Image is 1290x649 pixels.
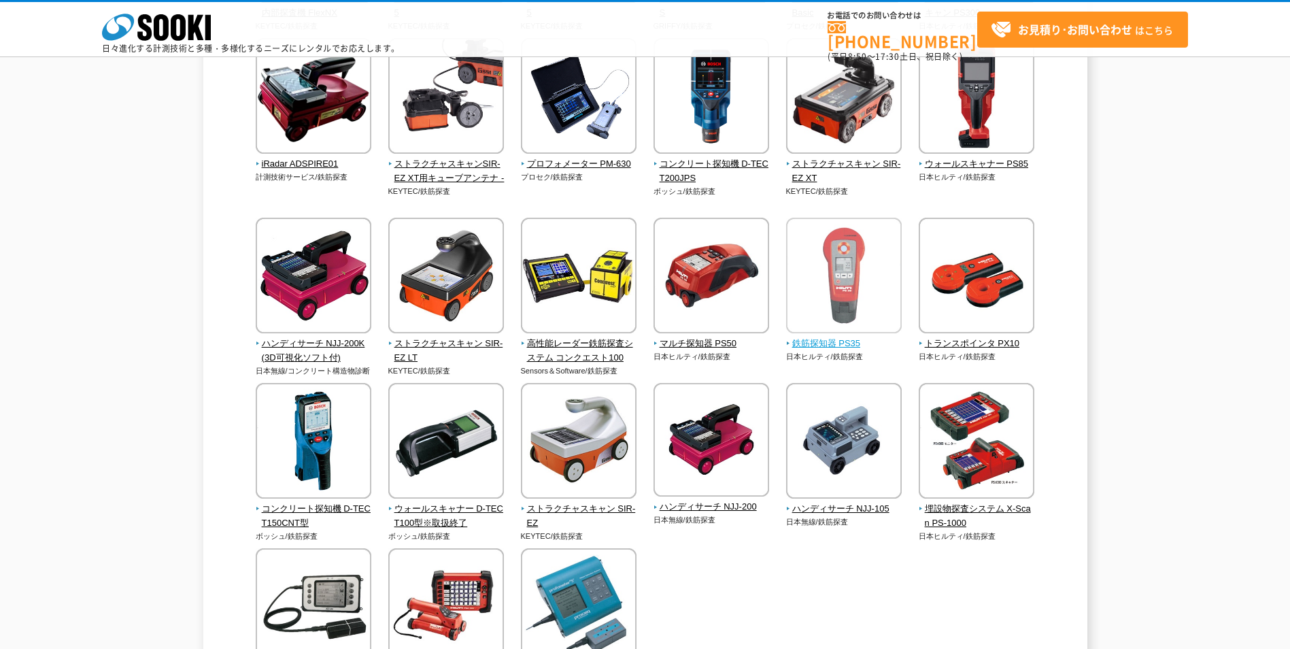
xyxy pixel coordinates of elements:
img: 高性能レーダー鉄筋探査システム コンクエスト100 [521,218,636,337]
p: ボッシュ/鉄筋探査 [388,531,505,542]
a: [PHONE_NUMBER] [828,21,977,49]
span: はこちら [991,20,1173,40]
span: ハンディサーチ NJJ-200 [654,500,770,514]
p: 日本ヒルティ/鉄筋探査 [919,531,1035,542]
img: マルチ探知器 PS50 [654,218,769,337]
span: ストラクチャスキャン SIR-EZ LT [388,337,505,365]
span: 8:50 [848,50,867,63]
span: マルチ探知器 PS50 [654,337,770,351]
img: ストラクチャスキャンSIR-EZ XT用キューブアンテナ - [388,38,504,157]
span: 鉄筋探知器 PS35 [786,337,902,351]
a: ストラクチャスキャンSIR-EZ XT用キューブアンテナ - [388,144,505,185]
a: トランスポインタ PX10 [919,324,1035,351]
p: KEYTEC/鉄筋探査 [786,186,902,197]
a: マルチ探知器 PS50 [654,324,770,351]
a: ハンディサーチ NJJ-200 [654,488,770,515]
img: コンクリート探知機 D-TECT200JPS [654,38,769,157]
a: お見積り･お問い合わせはこちら [977,12,1188,48]
span: 17:30 [875,50,900,63]
a: ストラクチャスキャン SIR-EZ [521,489,637,530]
span: iRadar ADSPIRE01 [256,157,372,171]
span: 高性能レーダー鉄筋探査システム コンクエスト100 [521,337,637,365]
span: ハンディサーチ NJJ-200K(3D可視化ソフト付) [256,337,372,365]
a: 鉄筋探知器 PS35 [786,324,902,351]
a: ハンディサーチ NJJ-105 [786,489,902,516]
img: ハンディサーチ NJJ-105 [786,383,902,502]
a: コンクリート探知機 D-TECT200JPS [654,144,770,185]
a: ストラクチャスキャン SIR-EZ LT [388,324,505,365]
span: 埋設物探査システム X-Scan PS-1000 [919,502,1035,531]
a: コンクリート探知機 D-TECT150CNT型 [256,489,372,530]
span: コンクリート探知機 D-TECT200JPS [654,157,770,186]
p: ボッシュ/鉄筋探査 [256,531,372,542]
a: iRadar ADSPIRE01 [256,144,372,171]
img: ストラクチャスキャン SIR-EZ XT [786,38,902,157]
strong: お見積り･お問い合わせ [1018,21,1132,37]
a: プロフォメーター PM-630 [521,144,637,171]
p: KEYTEC/鉄筋探査 [388,365,505,377]
span: プロフォメーター PM-630 [521,157,637,171]
span: お電話でのお問い合わせは [828,12,977,20]
span: ウォールスキャナー PS85 [919,157,1035,171]
img: 埋設物探査システム X-Scan PS-1000 [919,383,1034,502]
a: 埋設物探査システム X-Scan PS-1000 [919,489,1035,530]
span: ハンディサーチ NJJ-105 [786,502,902,516]
span: ストラクチャスキャン SIR-EZ XT [786,157,902,186]
a: ハンディサーチ NJJ-200K(3D可視化ソフト付) [256,324,372,365]
img: ウォールスキャナー PS85 [919,38,1034,157]
span: トランスポインタ PX10 [919,337,1035,351]
img: コンクリート探知機 D-TECT150CNT型 [256,383,371,502]
img: ハンディサーチ NJJ-200 [654,383,769,500]
p: KEYTEC/鉄筋探査 [521,531,637,542]
p: ボッシュ/鉄筋探査 [654,186,770,197]
p: 日本ヒルティ/鉄筋探査 [919,171,1035,183]
img: ウォールスキャナー D-TECT100型※取扱終了 [388,383,504,502]
p: 日本無線/コンクリート構造物診断 [256,365,372,377]
img: ハンディサーチ NJJ-200K(3D可視化ソフト付) [256,218,371,337]
span: コンクリート探知機 D-TECT150CNT型 [256,502,372,531]
p: Sensors＆Software/鉄筋探査 [521,365,637,377]
img: ストラクチャスキャン SIR-EZ LT [388,218,504,337]
span: (平日 ～ 土日、祝日除く) [828,50,962,63]
img: 鉄筋探知器 PS35 [786,218,902,337]
p: 日本ヒルティ/鉄筋探査 [786,351,902,363]
a: 高性能レーダー鉄筋探査システム コンクエスト100 [521,324,637,365]
img: プロフォメーター PM-630 [521,38,636,157]
p: プロセク/鉄筋探査 [521,171,637,183]
p: KEYTEC/鉄筋探査 [388,186,505,197]
p: 日本ヒルティ/鉄筋探査 [654,351,770,363]
p: 計測技術サービス/鉄筋探査 [256,171,372,183]
a: ウォールスキャナー PS85 [919,144,1035,171]
p: 日本ヒルティ/鉄筋探査 [919,351,1035,363]
img: トランスポインタ PX10 [919,218,1034,337]
a: ウォールスキャナー D-TECT100型※取扱終了 [388,489,505,530]
a: ストラクチャスキャン SIR-EZ XT [786,144,902,185]
span: ストラクチャスキャン SIR-EZ [521,502,637,531]
p: 日本無線/鉄筋探査 [786,516,902,528]
img: ストラクチャスキャン SIR-EZ [521,383,636,502]
p: 日本無線/鉄筋探査 [654,514,770,526]
img: iRadar ADSPIRE01 [256,38,371,157]
span: ストラクチャスキャンSIR-EZ XT用キューブアンテナ - [388,157,505,186]
span: ウォールスキャナー D-TECT100型※取扱終了 [388,502,505,531]
p: 日々進化する計測技術と多種・多様化するニーズにレンタルでお応えします。 [102,44,400,52]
